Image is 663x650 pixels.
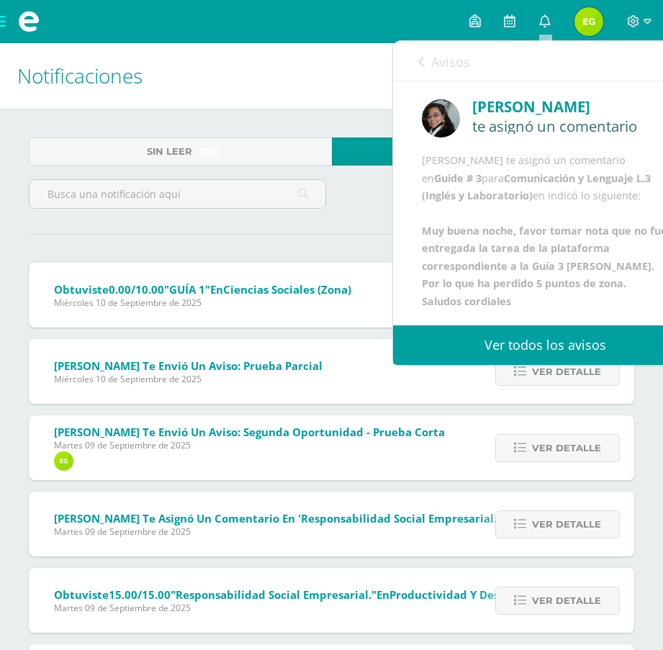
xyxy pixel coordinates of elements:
[30,180,325,208] input: Busca una notificación aquí
[532,435,601,461] span: Ver detalle
[422,171,651,202] b: Comunicación y Lenguaje L.3 (Inglés y Laboratorio)
[54,297,351,309] span: Miércoles 10 de Septiembre de 2025
[223,282,351,297] span: Ciencias Sociales (Zona)
[389,587,572,602] span: Productividad y Desarrollo (Zona)
[164,282,210,297] span: "GUÍA 1"
[431,53,470,71] span: Avisos
[171,587,376,602] span: "Responsabilidad social empresarial."
[17,62,143,89] span: Notificaciones
[54,282,351,297] span: Obtuviste en
[574,7,603,36] img: ad9f36509aab1feb172c6644ea95a3f4.png
[109,282,164,297] span: 0.00/10.00
[29,137,332,166] a: Sin leer(321)
[54,439,445,451] span: Martes 09 de Septiembre de 2025
[422,99,460,137] img: 7bd163c6daa573cac875167af135d202.png
[332,137,635,166] a: Leídos
[147,138,192,165] span: Sin leer
[54,358,323,373] span: [PERSON_NAME] te envió un aviso: Prueba Parcial
[54,373,323,385] span: Miércoles 10 de Septiembre de 2025
[532,511,601,538] span: Ver detalle
[434,171,482,185] b: Guide # 3
[198,138,220,165] span: (321)
[532,587,601,614] span: Ver detalle
[54,451,73,471] img: b88b248cef0e4126990c0371e4aade94.png
[54,425,445,439] span: [PERSON_NAME] te envió un aviso: Segunda oportunidad - prueba corta
[54,587,572,602] span: Obtuviste en
[532,358,601,385] span: Ver detalle
[109,587,171,602] span: 15.00/15.00
[54,602,572,614] span: Martes 09 de Septiembre de 2025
